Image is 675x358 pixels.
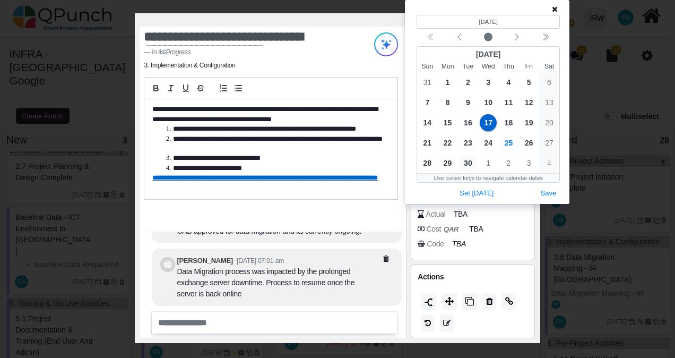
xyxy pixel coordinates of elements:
[458,113,478,133] div: 9/16/2025
[478,72,498,92] div: 9/3/2025
[417,174,559,182] div: Use cursor keys to navigate calendar dates
[460,114,477,131] span: 16
[417,113,437,133] div: 9/14/2025
[418,272,444,281] span: Actions
[417,153,437,173] div: 9/28/2025
[144,47,353,57] footer: in list
[480,114,497,131] span: 17
[177,257,232,265] b: [PERSON_NAME]
[500,94,517,111] span: 11
[439,94,456,111] span: 8
[460,74,477,91] span: 2
[498,113,518,133] div: 9/18/2025
[437,92,457,113] div: 9/8/2025
[458,153,478,173] div: 9/30/2025
[519,133,539,153] div: 9/26/2025
[498,62,518,71] small: Thursday
[419,134,436,151] span: 21
[437,153,457,173] div: 9/29/2025
[521,134,538,151] span: 26
[503,30,531,45] button: Next month
[177,266,362,300] div: Data Migration process was impacted by the prolonged exchange server downtime. Process to resume ...
[460,155,477,172] span: 30
[417,62,437,71] small: Sunday
[480,134,497,151] span: 24
[539,92,559,113] div: 9/13/2025
[419,94,436,111] span: 7
[454,209,468,220] span: TBA
[439,114,456,131] span: 15
[437,72,457,92] div: 9/1/2025
[469,224,483,235] span: TBA
[500,134,517,151] span: 25
[462,293,477,310] button: Copy
[419,114,436,131] span: 14
[483,293,496,310] button: Delete
[500,114,517,131] span: 18
[519,72,539,92] div: 9/5/2025
[421,314,434,331] button: History
[480,94,497,111] span: 10
[539,133,559,153] div: 9/27/2025
[539,113,559,133] div: 9/20/2025
[500,155,517,172] span: 2
[539,72,559,92] div: 9/6/2025
[166,48,191,56] cite: Source Title
[478,62,498,71] small: Wednesday
[478,113,498,133] div: 9/17/2025 (Selected date)
[425,298,433,306] img: split.9d50320.png
[521,94,538,111] span: 12
[521,114,538,131] span: 19
[502,293,516,310] button: Copy Link
[458,72,478,92] div: 9/2/2025
[460,94,477,111] span: 9
[519,153,539,173] div: 10/3/2025
[531,30,560,45] button: Next year
[419,155,436,172] span: 28
[437,133,457,153] div: 9/22/2025
[498,72,518,92] div: 9/4/2025
[480,74,497,91] span: 3
[437,62,457,71] small: Monday
[498,92,518,113] div: 9/11/2025
[417,15,560,29] header: Selected date
[374,32,398,56] img: Try writing with AI
[417,30,560,45] div: Calendar navigation
[417,47,559,62] div: [DATE]
[519,92,539,113] div: 9/12/2025
[479,19,498,25] bdi: [DATE]
[519,62,539,71] small: Friday
[539,62,559,71] small: Saturday
[480,155,497,172] span: 1
[417,72,437,92] div: 8/31/2025
[521,74,538,91] span: 5
[478,92,498,113] div: 9/10/2025
[458,133,478,153] div: 9/23/2025
[498,133,518,153] div: 9/25/2025 (Today)
[439,74,456,91] span: 1
[439,155,456,172] span: 29
[440,314,454,331] button: Edit
[474,30,503,45] button: Current month
[458,92,478,113] div: 9/9/2025
[426,209,445,220] div: Actual
[417,133,437,153] div: 9/21/2025
[458,62,478,71] small: Tuesday
[166,48,191,56] u: Progress
[426,224,461,235] div: Cost
[144,61,235,70] li: 3. Implementation & Configuration
[455,33,464,41] svg: chevron left
[442,293,457,310] button: Move
[521,155,538,172] span: 3
[460,134,477,151] span: 23
[500,74,517,91] span: 4
[478,153,498,173] div: 10/1/2025
[513,33,521,41] svg: chevron left
[417,92,437,113] div: 9/7/2025
[439,134,456,151] span: 22
[237,257,284,265] small: [DATE] 07:01 am
[519,113,539,133] div: 9/19/2025
[539,153,559,173] div: 10/4/2025
[445,30,474,45] button: Previous month
[437,113,457,133] div: 9/15/2025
